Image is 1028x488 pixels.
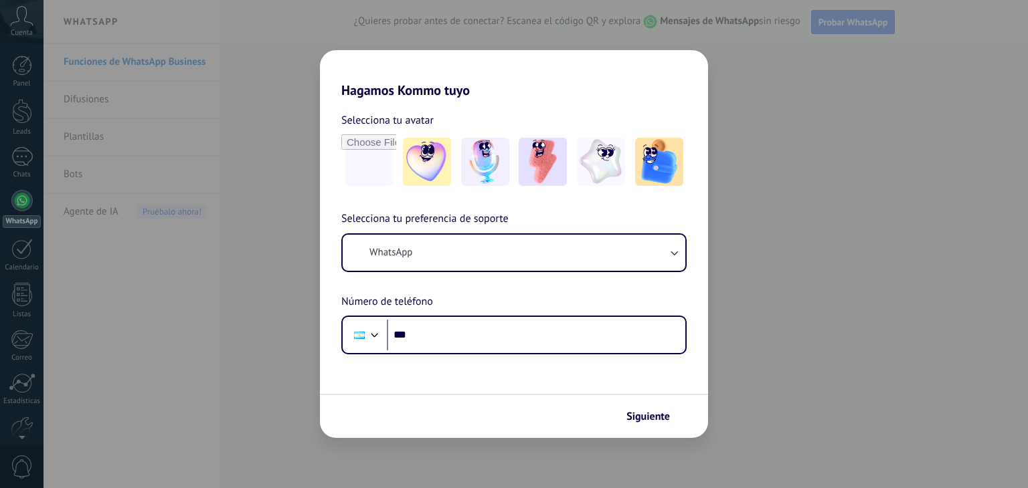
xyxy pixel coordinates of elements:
span: Selecciona tu avatar [341,112,434,129]
img: -3.jpeg [519,138,567,186]
img: -1.jpeg [403,138,451,186]
button: Siguiente [620,405,688,428]
span: Siguiente [626,412,670,421]
div: Argentina: + 54 [347,321,372,349]
span: WhatsApp [369,246,412,259]
h2: Hagamos Kommo tuyo [320,50,708,98]
span: Selecciona tu preferencia de soporte [341,211,509,228]
img: -2.jpeg [461,138,509,186]
span: Número de teléfono [341,293,433,311]
button: WhatsApp [343,235,685,271]
img: -4.jpeg [577,138,625,186]
img: -5.jpeg [635,138,683,186]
